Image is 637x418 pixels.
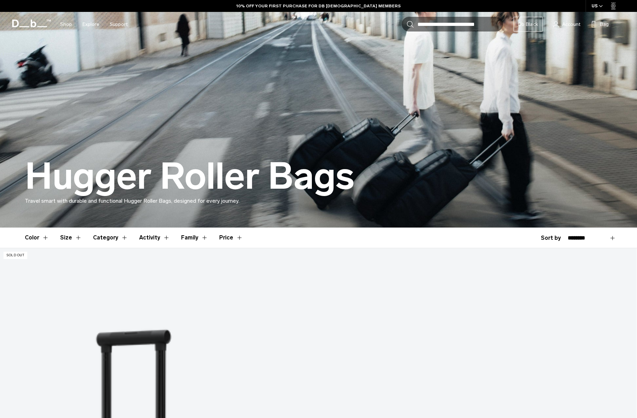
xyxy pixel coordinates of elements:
a: 10% OFF YOUR FIRST PURCHASE FOR DB [DEMOGRAPHIC_DATA] MEMBERS [236,3,401,9]
h1: Hugger Roller Bags [25,156,355,197]
nav: Main Navigation [55,12,133,37]
button: Bag [591,20,609,28]
p: Sold Out [3,252,27,259]
a: Support [110,12,128,37]
span: Bag [600,21,609,28]
button: Toggle Filter [93,228,128,248]
button: Toggle Price [219,228,243,248]
a: Account [553,20,580,28]
a: Db Black [514,17,543,32]
span: Travel smart with durable and functional Hugger Roller Bags, designed for every journey. [25,197,239,204]
button: Toggle Filter [139,228,170,248]
button: Toggle Filter [60,228,82,248]
a: Explore [83,12,99,37]
a: Shop [60,12,72,37]
button: Toggle Filter [25,228,49,248]
button: Toggle Filter [181,228,208,248]
span: Account [562,21,580,28]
